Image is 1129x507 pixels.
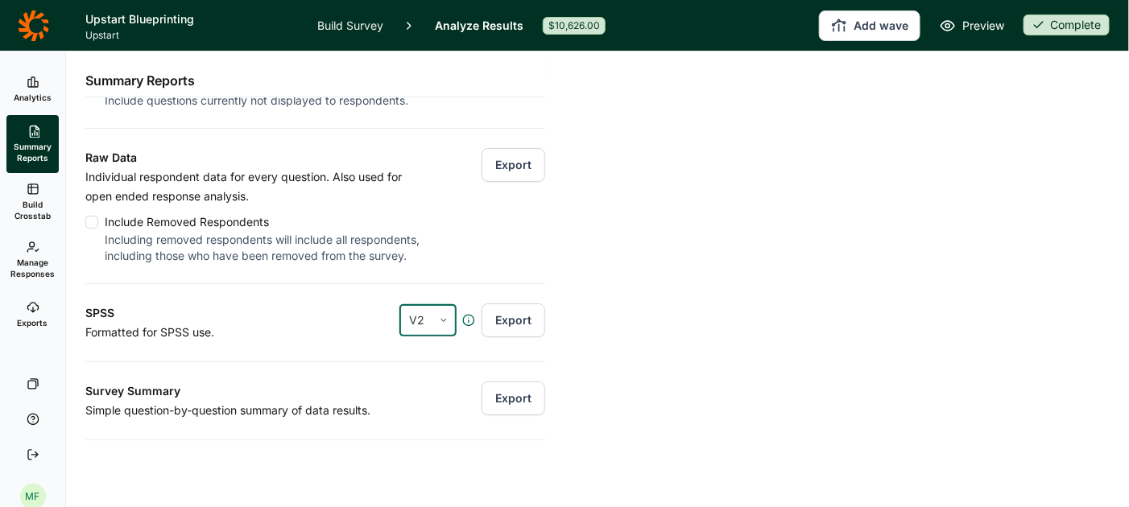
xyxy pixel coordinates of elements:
a: Analytics [6,64,59,115]
h3: Raw Data [85,148,426,167]
a: Manage Responses [6,231,59,289]
div: Complete [1024,14,1110,35]
div: Including removed respondents will include all respondents, including those who have been removed... [105,232,426,264]
div: $10,626.00 [543,17,606,35]
span: Preview [962,16,1004,35]
span: Exports [18,317,48,328]
p: Individual respondent data for every question. Also used for open ended response analysis. [85,167,426,206]
span: Summary Reports [13,141,52,163]
a: Summary Reports [6,115,59,173]
h1: Upstart Blueprinting [85,10,298,29]
span: Upstart [85,29,298,42]
a: Preview [940,16,1004,35]
p: Simple question-by-question summary of data results. [85,401,445,420]
button: Add wave [819,10,920,41]
span: Manage Responses [10,257,55,279]
button: Export [482,381,545,415]
div: Include questions currently not displayed to respondents. [105,93,449,109]
button: Export [482,303,545,337]
h3: Survey Summary [85,381,445,401]
h3: SPSS [85,303,316,323]
p: Formatted for SPSS use. [85,323,316,342]
a: Exports [6,289,59,340]
button: Export [482,148,545,182]
div: Include Removed Respondents [105,212,426,232]
span: Build Crosstab [13,199,52,221]
span: Analytics [14,92,52,103]
button: Complete [1024,14,1110,37]
a: Build Crosstab [6,173,59,231]
h2: Summary Reports [85,71,195,90]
